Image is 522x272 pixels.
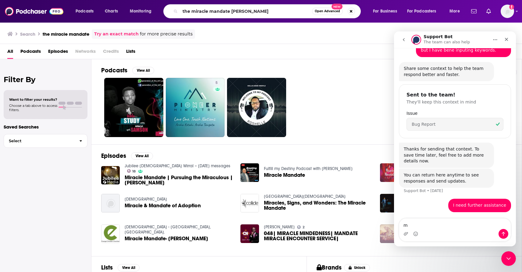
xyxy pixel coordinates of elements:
[75,46,96,59] span: Networks
[380,163,399,182] img: A Miracle Mandate Faith
[125,236,208,241] span: Miracle Mandate- [PERSON_NAME]
[9,103,57,112] span: Choose a tab above to access filters.
[501,5,514,18] img: User Profile
[297,225,304,229] a: 2
[20,46,41,59] a: Podcasts
[20,31,35,37] h3: Search
[4,124,87,130] p: Saved Searches
[166,78,225,137] a: 5
[317,264,342,271] h2: Brands
[169,4,367,18] div: Search podcasts, credits, & more...
[369,6,405,16] button: open menu
[125,163,230,169] a: Jubilee Church Wirral – Sunday messages
[264,166,353,171] a: Fulfill my Destiny Podcast with James Levesque
[213,80,220,85] a: 5
[344,264,370,271] button: Unlock
[131,152,153,160] button: View All
[125,197,167,202] a: North Ridge Community Church
[312,8,343,15] button: Open AdvancedNew
[140,31,193,38] span: for more precise results
[303,226,304,229] span: 2
[4,139,74,143] span: Select
[43,31,89,37] h3: the miracle mandate
[125,203,201,208] a: Miracle & Mandate of Adoption
[126,46,135,59] a: Lists
[101,6,122,16] a: Charts
[315,10,340,13] span: Open Advanced
[240,224,259,243] img: 048| MIRACLE MINDEDNESS| MANDATE MIRACLE ENCOUNTER SERVICE|
[101,264,113,271] h2: Lists
[264,200,373,211] a: Miracles, Signs, and Wonders: The Miracle Mandate
[403,6,445,16] button: open menu
[101,224,120,243] a: Miracle Mandate- Dr.Sherill Piscopo
[264,224,295,230] a: Ebenezer Okronipa
[101,264,140,271] a: ListsView All
[71,6,101,16] button: open menu
[101,194,120,212] img: Miracle & Mandate of Adoption
[76,7,94,16] span: Podcasts
[240,194,259,212] img: Miracles, Signs, and Wonders: The Miracle Mandate
[501,251,516,266] iframe: Intercom live chat
[445,6,467,16] button: open menu
[240,163,259,182] img: Miracle Mandate
[130,7,151,16] span: Monitoring
[332,4,343,9] span: New
[180,6,312,16] input: Search podcasts, credits, & more...
[373,7,397,16] span: For Business
[7,46,13,59] span: All
[380,224,399,243] img: The Miracle Mandate // When Pigs Fly // Pastor Tim Manigault
[484,6,493,16] a: Show notifications dropdown
[469,6,479,16] a: Show notifications dropdown
[126,6,159,16] button: open menu
[380,194,399,212] img: 01 | Fighting for a Breakthrough in my Body- Miracle Mandate
[264,231,373,241] a: 048| MIRACLE MINDEDNESS| MANDATE MIRACLE ENCOUNTER SERVICE|
[264,172,305,178] span: Miracle Mandate
[9,97,57,102] span: Want to filter your results?
[101,166,120,185] img: Miracle Mandate | Pursuing the Miraculous | Chris Butterworth
[4,134,87,148] button: Select
[94,31,139,38] a: Try an exact match
[449,7,460,16] span: More
[105,7,118,16] span: Charts
[48,46,68,59] a: Episodes
[132,170,136,173] span: 18
[127,169,136,173] a: 18
[394,31,516,246] iframe: Intercom live chat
